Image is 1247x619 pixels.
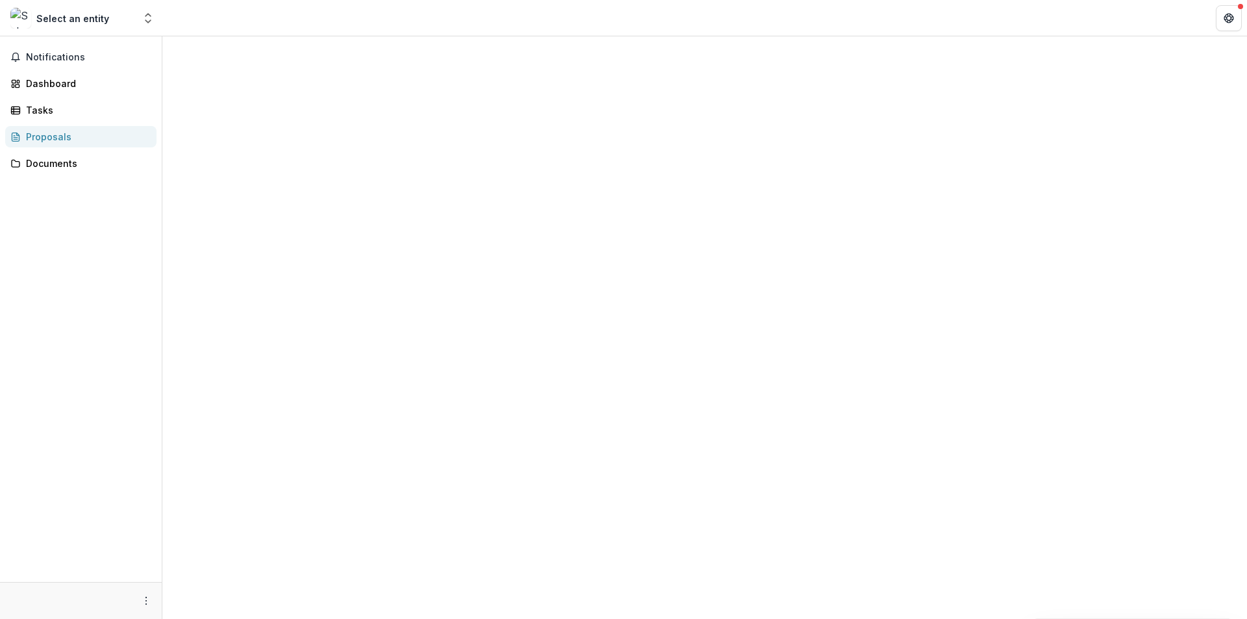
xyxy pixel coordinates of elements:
button: More [138,593,154,609]
a: Dashboard [5,73,157,94]
div: Proposals [26,130,146,144]
button: Notifications [5,47,157,68]
span: Notifications [26,52,151,63]
button: Open entity switcher [139,5,157,31]
a: Tasks [5,99,157,121]
div: Select an entity [36,12,109,25]
button: Get Help [1216,5,1242,31]
img: Select an entity [10,8,31,29]
div: Dashboard [26,77,146,90]
div: Tasks [26,103,146,117]
div: Documents [26,157,146,170]
a: Documents [5,153,157,174]
a: Proposals [5,126,157,147]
